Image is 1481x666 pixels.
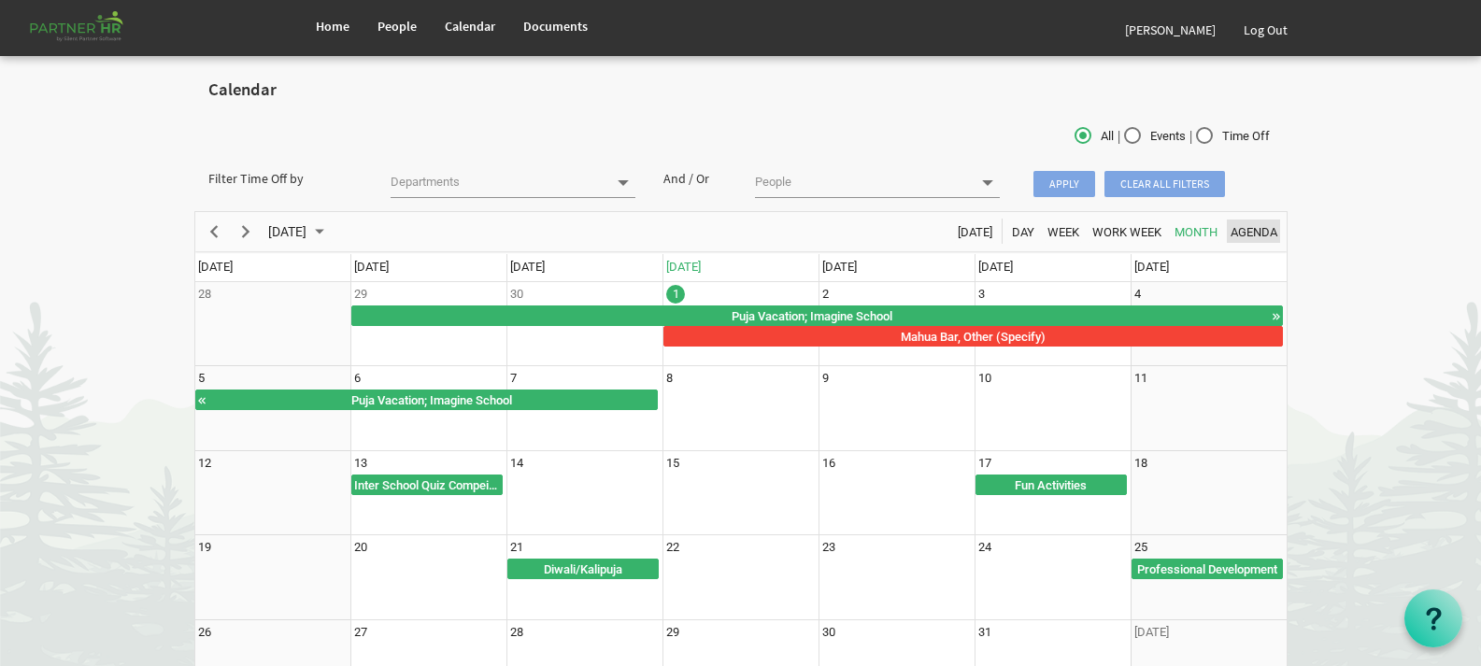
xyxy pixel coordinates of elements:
span: [DATE] [956,220,994,244]
div: next period [230,212,262,251]
div: Tuesday, October 7, 2025 [510,369,517,388]
div: Sunday, October 12, 2025 [198,454,211,473]
div: Wednesday, October 8, 2025 [666,369,673,388]
div: Puja Vacation; Imagine School [352,306,1271,325]
button: Agenda [1227,220,1280,243]
span: Apply [1033,171,1095,197]
span: [DATE] [1134,260,1169,274]
div: Tuesday, October 21, 2025 [510,538,523,557]
div: Saturday, October 11, 2025 [1134,369,1147,388]
div: | | [923,123,1288,150]
div: Puja Vacation; Imagine School [207,390,658,409]
div: Wednesday, October 29, 2025 [666,623,679,642]
div: Thursday, October 30, 2025 [822,623,835,642]
span: People [377,18,417,35]
div: Friday, October 24, 2025 [978,538,991,557]
div: Wednesday, October 22, 2025 [666,538,679,557]
div: previous period [198,212,230,251]
div: Mahua Bar, Other (Specify) [664,327,1282,346]
button: Month [1171,220,1220,243]
div: Fun Activities [976,475,1126,494]
div: Saturday, October 25, 2025 [1134,538,1147,557]
span: All [1075,128,1114,145]
div: Monday, October 27, 2025 [354,623,367,642]
button: Week [1044,220,1082,243]
div: Sunday, October 26, 2025 [198,623,211,642]
span: Calendar [445,18,495,35]
span: [DATE] [666,260,701,274]
div: Filter Time Off by [194,169,377,188]
button: October 2025 [264,220,332,243]
div: Tuesday, October 28, 2025 [510,623,523,642]
div: Friday, October 10, 2025 [978,369,991,388]
div: And / Or [649,169,741,188]
button: Next [233,220,258,243]
div: Friday, October 31, 2025 [978,623,991,642]
div: Puja Vacation Begin From Monday, September 29, 2025 at 12:00:00 AM GMT+05:30 Ends At Wednesday, O... [351,305,1283,326]
div: Saturday, October 18, 2025 [1134,454,1147,473]
span: Clear all filters [1104,171,1225,197]
span: Time Off [1196,128,1270,145]
div: October 2025 [262,212,335,251]
div: Inter School Quiz Compeition Begin From Monday, October 13, 2025 at 12:00:00 AM GMT+05:30 Ends At... [351,475,503,495]
span: Documents [523,18,588,35]
span: Home [316,18,349,35]
h2: Calendar [208,80,1274,100]
div: Sunday, October 19, 2025 [198,538,211,557]
div: Friday, October 3, 2025 [978,285,985,304]
input: People [755,169,971,195]
div: Tuesday, October 14, 2025 [510,454,523,473]
button: Day [1008,220,1037,243]
span: Work Week [1090,220,1163,244]
span: [DATE] [510,260,545,274]
span: Week [1046,220,1081,244]
span: [DATE] [266,220,308,244]
span: [DATE] [822,260,857,274]
button: Work Week [1089,220,1164,243]
span: [DATE] [198,260,233,274]
div: Thursday, October 23, 2025 [822,538,835,557]
div: Wednesday, October 1, 2025 [666,285,685,304]
div: Tuesday, September 30, 2025 [510,285,523,304]
div: Wednesday, October 15, 2025 [666,454,679,473]
button: Today [954,220,995,243]
div: Monday, October 6, 2025 [354,369,361,388]
div: Professional Development Begin From Saturday, October 25, 2025 at 12:00:00 AM GMT+05:30 Ends At S... [1132,559,1283,579]
div: Professional Development [1132,560,1282,578]
div: Thursday, October 9, 2025 [822,369,829,388]
button: Previous [201,220,226,243]
span: Month [1173,220,1219,244]
div: Sunday, September 28, 2025 [198,285,211,304]
div: Thursday, October 16, 2025 [822,454,835,473]
div: Sunday, October 5, 2025 [198,369,205,388]
div: Monday, October 20, 2025 [354,538,367,557]
div: Inter School Quiz Compeition [352,475,502,494]
div: Saturday, October 4, 2025 [1134,285,1141,304]
div: Thursday, October 2, 2025 [822,285,829,304]
div: Monday, October 13, 2025 [354,454,367,473]
div: Saturday, November 1, 2025 [1134,623,1169,642]
div: Puja Vacation Begin From Monday, September 29, 2025 at 12:00:00 AM GMT+05:30 Ends At Wednesday, O... [195,390,659,410]
span: Events [1124,128,1186,145]
div: Friday, October 17, 2025 [978,454,991,473]
div: Mahua Bar, Other (Specify) Begin From Wednesday, October 1, 2025 at 12:00:00 AM GMT+05:30 Ends At... [663,326,1283,347]
span: Agenda [1229,220,1279,244]
span: Day [1010,220,1036,244]
span: [DATE] [978,260,1013,274]
input: Departments [391,169,606,195]
a: [PERSON_NAME] [1111,4,1230,56]
div: Monday, September 29, 2025 [354,285,367,304]
div: Diwali/Kalipuja [508,560,658,578]
a: Log Out [1230,4,1302,56]
div: Fun Activities Begin From Friday, October 17, 2025 at 12:00:00 AM GMT+05:30 Ends At Saturday, Oct... [975,475,1127,495]
span: [DATE] [354,260,389,274]
div: Diwali/Kalipuja Begin From Tuesday, October 21, 2025 at 12:00:00 AM GMT+05:30 Ends At Wednesday, ... [507,559,659,579]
